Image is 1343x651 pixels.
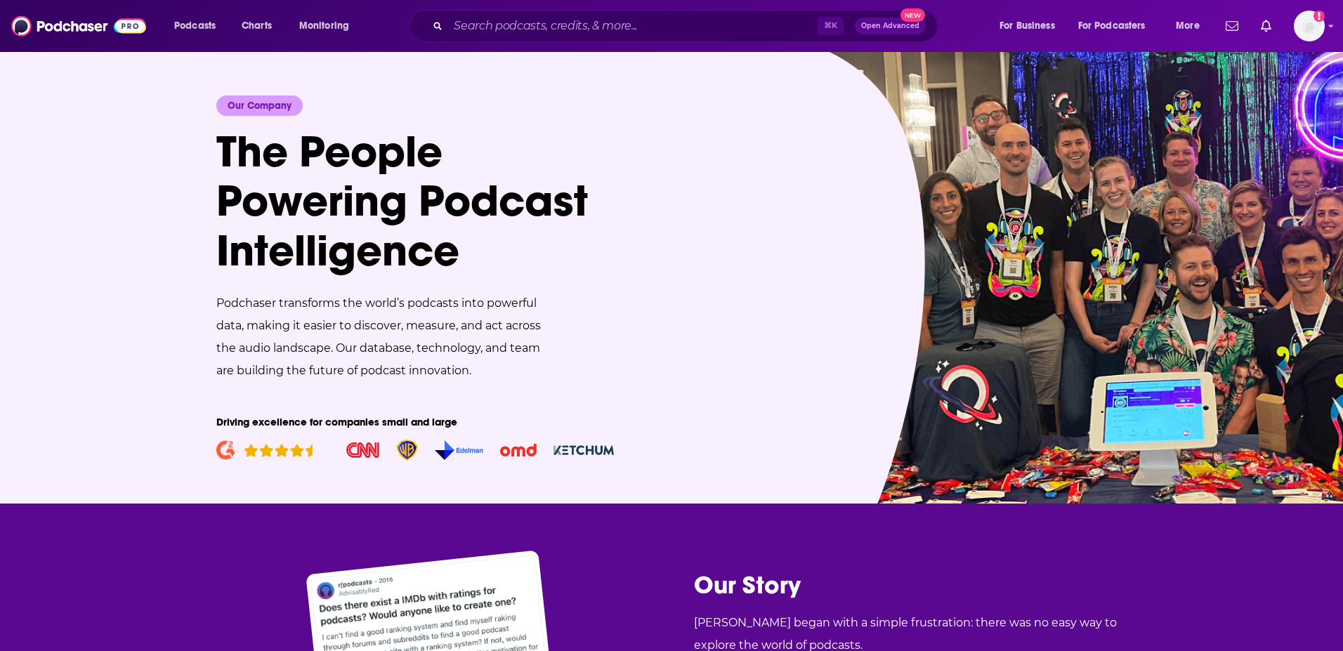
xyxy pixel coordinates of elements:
[855,18,926,34] button: Open AdvancedNew
[174,16,216,36] span: Podcasts
[216,96,303,116] div: Our Company
[861,22,919,29] span: Open Advanced
[900,8,926,22] span: New
[299,16,349,36] span: Monitoring
[216,292,553,382] p: Podchaser transforms the world’s podcasts into powerful data, making it easier to discover, measu...
[164,15,234,37] button: open menu
[289,15,367,37] button: open menu
[244,444,313,457] img: G2 rating 4.5 stars
[1255,14,1277,38] a: Show notifications dropdown
[1069,15,1166,37] button: open menu
[216,416,628,428] p: Driving excellence for companies small and large
[1176,16,1200,36] span: More
[694,570,1149,600] h2: Our Story
[500,444,537,456] img: OMD Logo
[1000,16,1055,36] span: For Business
[818,17,844,35] span: ⌘ K
[11,13,146,39] img: Podchaser - Follow, Share and Rate Podcasts
[232,15,280,37] a: Charts
[797,51,1343,504] img: Podchaser team smiling at event booth
[396,440,419,461] img: Warner Bros Discovery Logo
[216,127,628,275] h1: The People Powering Podcast Intelligence
[1294,11,1325,41] img: User Profile
[1078,16,1146,36] span: For Podcasters
[242,16,272,36] span: Charts
[216,440,313,460] a: Read Podchaser Pro reviews on G2
[1294,11,1325,41] button: Show profile menu
[216,440,235,460] img: G2 Logo
[990,15,1073,37] button: open menu
[346,442,379,458] img: CNN Logo
[423,10,951,42] div: Search podcasts, credits, & more...
[1220,14,1244,38] a: Show notifications dropdown
[553,445,614,455] img: Ketchum Logo
[1166,15,1217,37] button: open menu
[1294,11,1325,41] span: Logged in as juliencgreco
[435,440,483,460] img: Edelman Logo
[448,15,818,37] input: Search podcasts, credits, & more...
[1313,11,1325,22] svg: Add a profile image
